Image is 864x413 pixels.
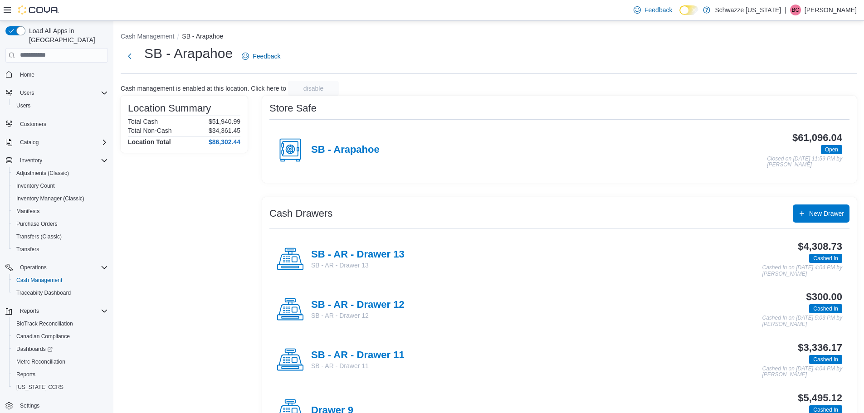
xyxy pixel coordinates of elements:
[20,71,34,78] span: Home
[13,219,108,229] span: Purchase Orders
[16,102,30,109] span: Users
[311,261,405,270] p: SB - AR - Drawer 13
[209,127,240,134] p: $34,361.45
[793,204,849,223] button: New Drawer
[9,167,112,180] button: Adjustments (Classic)
[13,168,73,179] a: Adjustments (Classic)
[13,318,77,329] a: BioTrack Reconciliation
[792,5,800,15] span: BC
[679,5,698,15] input: Dark Mode
[16,182,55,189] span: Inventory Count
[311,361,405,370] p: SB - AR - Drawer 11
[16,137,108,148] span: Catalog
[798,393,842,403] h3: $5,495.12
[20,139,39,146] span: Catalog
[813,254,838,262] span: Cashed In
[16,306,108,316] span: Reports
[9,381,112,394] button: [US_STATE] CCRS
[13,287,74,298] a: Traceabilty Dashboard
[13,100,108,111] span: Users
[16,289,71,296] span: Traceabilty Dashboard
[9,368,112,381] button: Reports
[9,99,112,112] button: Users
[128,138,171,146] h4: Location Total
[303,84,323,93] span: disable
[13,275,108,286] span: Cash Management
[311,249,405,261] h4: SB - AR - Drawer 13
[16,208,39,215] span: Manifests
[762,366,842,378] p: Cashed In on [DATE] 4:04 PM by [PERSON_NAME]
[715,5,781,15] p: Schwazze [US_STATE]
[25,26,108,44] span: Load All Apps in [GEOGRAPHIC_DATA]
[2,136,112,149] button: Catalog
[16,246,39,253] span: Transfers
[13,206,108,217] span: Manifests
[20,402,39,409] span: Settings
[209,118,240,125] p: $51,940.99
[16,345,53,353] span: Dashboards
[9,205,112,218] button: Manifests
[16,155,46,166] button: Inventory
[785,5,786,15] p: |
[311,311,405,320] p: SB - AR - Drawer 12
[2,399,112,412] button: Settings
[16,400,43,411] a: Settings
[13,344,108,355] span: Dashboards
[269,208,332,219] h3: Cash Drawers
[825,146,838,154] span: Open
[16,87,38,98] button: Users
[16,358,65,365] span: Metrc Reconciliation
[13,331,108,342] span: Canadian Compliance
[790,5,801,15] div: Brennan Croy
[13,231,108,242] span: Transfers (Classic)
[798,241,842,252] h3: $4,308.73
[13,100,34,111] a: Users
[16,137,42,148] button: Catalog
[9,317,112,330] button: BioTrack Reconciliation
[9,218,112,230] button: Purchase Orders
[809,254,842,263] span: Cashed In
[16,118,108,130] span: Customers
[9,343,112,355] a: Dashboards
[20,121,46,128] span: Customers
[2,154,112,167] button: Inventory
[13,193,108,204] span: Inventory Manager (Classic)
[311,299,405,311] h4: SB - AR - Drawer 12
[16,69,108,80] span: Home
[630,1,676,19] a: Feedback
[128,127,172,134] h6: Total Non-Cash
[13,356,108,367] span: Metrc Reconciliation
[806,292,842,302] h3: $300.00
[128,103,211,114] h3: Location Summary
[121,47,139,65] button: Next
[16,333,70,340] span: Canadian Compliance
[9,330,112,343] button: Canadian Compliance
[9,243,112,256] button: Transfers
[805,5,857,15] p: [PERSON_NAME]
[2,305,112,317] button: Reports
[238,47,284,65] a: Feedback
[16,262,50,273] button: Operations
[13,287,108,298] span: Traceabilty Dashboard
[269,103,317,114] h3: Store Safe
[16,233,62,240] span: Transfers (Classic)
[16,195,84,202] span: Inventory Manager (Classic)
[767,156,842,168] p: Closed on [DATE] 11:59 PM by [PERSON_NAME]
[16,320,73,327] span: BioTrack Reconciliation
[16,220,58,228] span: Purchase Orders
[9,355,112,368] button: Metrc Reconciliation
[9,274,112,287] button: Cash Management
[13,382,108,393] span: Washington CCRS
[311,350,405,361] h4: SB - AR - Drawer 11
[798,342,842,353] h3: $3,336.17
[2,68,112,81] button: Home
[16,306,43,316] button: Reports
[16,155,108,166] span: Inventory
[13,219,61,229] a: Purchase Orders
[13,168,108,179] span: Adjustments (Classic)
[13,356,69,367] a: Metrc Reconciliation
[792,132,842,143] h3: $61,096.04
[121,33,174,40] button: Cash Management
[9,192,112,205] button: Inventory Manager (Classic)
